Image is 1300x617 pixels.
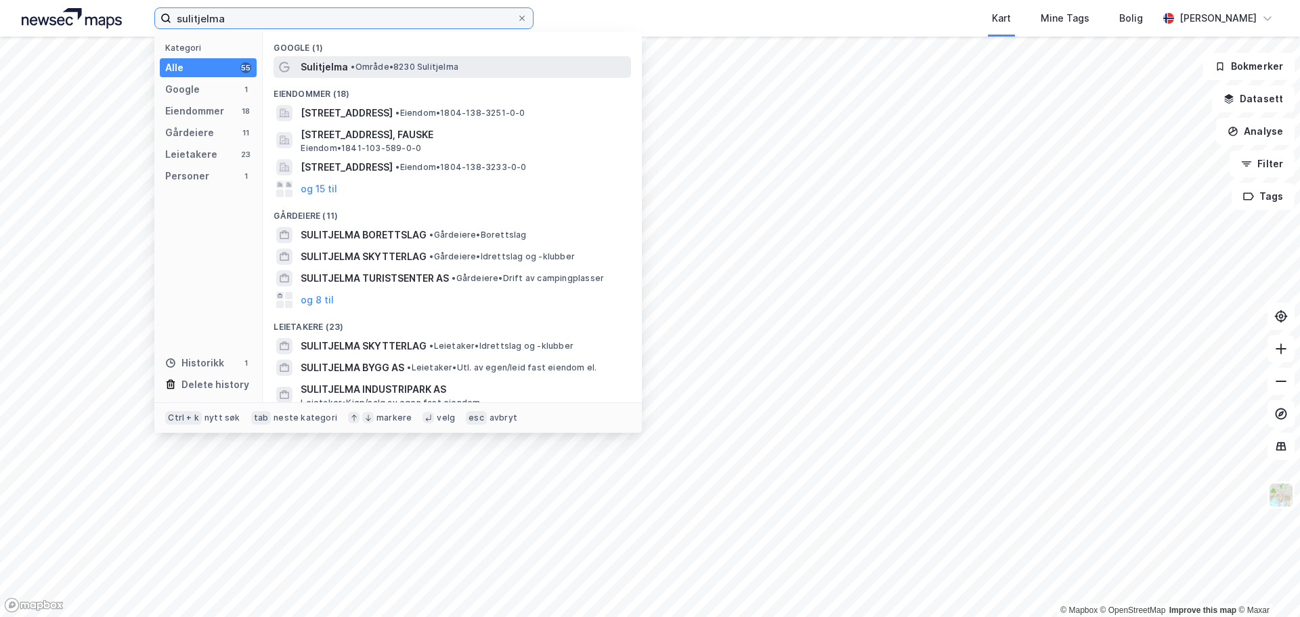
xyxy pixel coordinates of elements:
div: Historikk [165,355,224,371]
span: Gårdeiere • Borettslag [429,230,526,240]
span: Eiendom • 1804-138-3233-0-0 [395,162,526,173]
div: Kart [992,10,1011,26]
span: • [395,162,399,172]
div: Google [165,81,200,98]
a: Mapbox [1060,605,1098,615]
button: Datasett [1212,85,1295,112]
div: neste kategori [274,412,337,423]
a: OpenStreetMap [1100,605,1166,615]
div: 1 [240,84,251,95]
div: Leietakere [165,146,217,163]
div: Google (1) [263,32,642,56]
div: Bolig [1119,10,1143,26]
a: Improve this map [1169,605,1236,615]
button: og 8 til [301,292,334,308]
div: Delete history [181,377,249,393]
div: Personer [165,168,209,184]
span: [STREET_ADDRESS], FAUSKE [301,127,626,143]
span: Leietaker • Idrettslag og -klubber [429,341,573,352]
div: Mine Tags [1041,10,1089,26]
div: Eiendommer [165,103,224,119]
img: logo.a4113a55bc3d86da70a041830d287a7e.svg [22,8,122,28]
div: 18 [240,106,251,116]
span: Leietaker • Utl. av egen/leid fast eiendom el. [407,362,597,373]
div: markere [376,412,412,423]
a: Mapbox homepage [4,597,64,613]
div: Kontrollprogram for chat [1232,552,1300,617]
div: 11 [240,127,251,138]
span: Eiendom • 1841-103-589-0-0 [301,143,421,154]
div: 23 [240,149,251,160]
span: • [429,230,433,240]
span: SULITJELMA BYGG AS [301,360,404,376]
button: Tags [1232,183,1295,210]
span: [STREET_ADDRESS] [301,159,393,175]
span: Gårdeiere • Idrettslag og -klubber [429,251,575,262]
span: • [429,341,433,351]
span: Leietaker • Kjøp/salg av egen fast eiendom [301,398,480,408]
div: tab [251,411,272,425]
span: Gårdeiere • Drift av campingplasser [452,273,604,284]
span: • [407,362,411,373]
span: [STREET_ADDRESS] [301,105,393,121]
input: Søk på adresse, matrikkel, gårdeiere, leietakere eller personer [171,8,517,28]
div: 1 [240,171,251,182]
div: nytt søk [204,412,240,423]
div: [PERSON_NAME] [1179,10,1257,26]
div: avbryt [490,412,517,423]
div: velg [437,412,455,423]
span: SULITJELMA SKYTTERLAG [301,249,427,265]
span: • [452,273,456,283]
span: Eiendom • 1804-138-3251-0-0 [395,108,525,119]
span: SULITJELMA TURISTSENTER AS [301,270,449,286]
span: SULITJELMA INDUSTRIPARK AS [301,381,626,398]
iframe: Chat Widget [1232,552,1300,617]
div: Ctrl + k [165,411,202,425]
div: 55 [240,62,251,73]
button: Filter [1230,150,1295,177]
div: 1 [240,358,251,368]
div: Leietakere (23) [263,311,642,335]
button: Bokmerker [1203,53,1295,80]
div: Kategori [165,43,257,53]
img: Z [1268,482,1294,508]
div: Gårdeiere (11) [263,200,642,224]
span: Område • 8230 Sulitjelma [351,62,458,72]
span: SULITJELMA SKYTTERLAG [301,338,427,354]
button: Analyse [1216,118,1295,145]
div: Gårdeiere [165,125,214,141]
div: Eiendommer (18) [263,78,642,102]
span: Sulitjelma [301,59,348,75]
button: og 15 til [301,181,337,197]
span: • [395,108,399,118]
div: esc [466,411,487,425]
span: • [351,62,355,72]
div: Alle [165,60,183,76]
span: SULITJELMA BORETTSLAG [301,227,427,243]
span: • [429,251,433,261]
